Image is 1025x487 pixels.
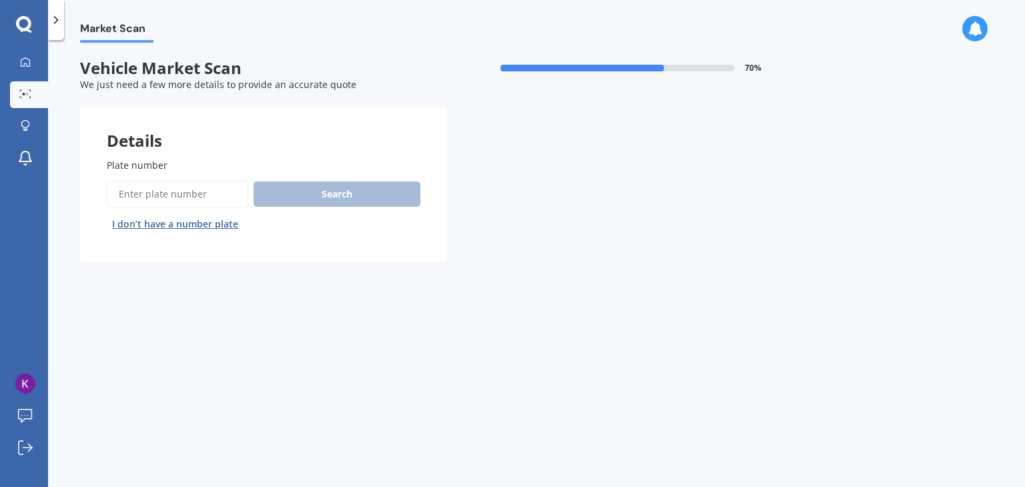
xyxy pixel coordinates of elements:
span: Vehicle Market Scan [80,59,447,78]
span: Plate number [107,159,167,171]
span: We just need a few more details to provide an accurate quote [80,78,356,91]
img: ACg8ocKGIPN06ya6iHbAgPxOjMxaSvLgbNd2BHY3AafFU1GHaE1J8A=s96-c [15,374,35,394]
span: 70 % [745,63,761,73]
div: Details [80,107,447,147]
input: Enter plate number [107,180,248,208]
span: Market Scan [80,22,153,40]
button: I don’t have a number plate [107,213,244,235]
